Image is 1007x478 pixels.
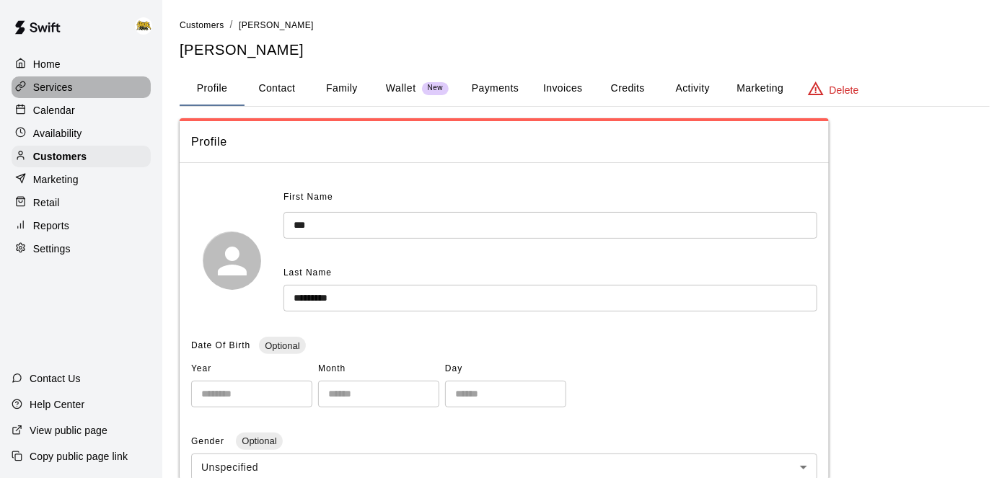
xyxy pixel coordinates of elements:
[12,123,151,144] a: Availability
[33,218,69,233] p: Reports
[191,436,227,446] span: Gender
[33,103,75,118] p: Calendar
[12,192,151,213] a: Retail
[12,76,151,98] a: Services
[239,20,314,30] span: [PERSON_NAME]
[309,71,374,106] button: Family
[33,195,60,210] p: Retail
[245,71,309,106] button: Contact
[725,71,795,106] button: Marketing
[230,17,233,32] li: /
[12,238,151,260] a: Settings
[180,40,990,60] h5: [PERSON_NAME]
[283,186,333,209] span: First Name
[33,242,71,256] p: Settings
[33,57,61,71] p: Home
[830,83,859,97] p: Delete
[33,172,79,187] p: Marketing
[33,149,87,164] p: Customers
[460,71,530,106] button: Payments
[660,71,725,106] button: Activity
[445,358,566,381] span: Day
[30,449,128,464] p: Copy public page link
[33,126,82,141] p: Availability
[12,169,151,190] a: Marketing
[12,53,151,75] a: Home
[180,71,245,106] button: Profile
[33,80,73,94] p: Services
[12,146,151,167] a: Customers
[191,358,312,381] span: Year
[180,19,224,30] a: Customers
[595,71,660,106] button: Credits
[283,267,332,278] span: Last Name
[132,12,162,40] div: HITHOUSE ABBY
[30,371,81,386] p: Contact Us
[12,99,151,121] a: Calendar
[30,423,107,438] p: View public page
[422,84,449,93] span: New
[386,81,416,96] p: Wallet
[191,133,817,151] span: Profile
[191,340,250,350] span: Date Of Birth
[30,397,84,412] p: Help Center
[259,340,305,351] span: Optional
[12,215,151,236] a: Reports
[180,71,990,106] div: basic tabs example
[318,358,439,381] span: Month
[180,17,990,33] nav: breadcrumb
[180,20,224,30] span: Customers
[135,17,152,35] img: HITHOUSE ABBY
[236,435,282,446] span: Optional
[530,71,595,106] button: Invoices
